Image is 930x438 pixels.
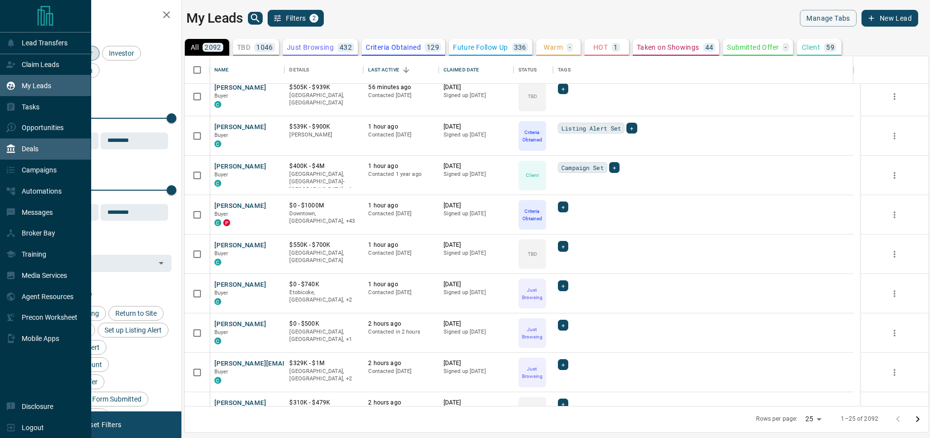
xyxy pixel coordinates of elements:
[112,309,160,317] span: Return to Site
[519,365,545,380] p: Just Browsing
[558,359,568,370] div: +
[289,241,358,249] p: $550K - $700K
[214,337,221,344] div: condos.ca
[558,399,568,409] div: +
[801,412,825,426] div: 25
[558,320,568,331] div: +
[368,368,433,375] p: Contacted [DATE]
[289,359,358,368] p: $329K - $1M
[154,256,168,270] button: Open
[561,241,565,251] span: +
[289,328,358,343] p: Toronto
[75,416,128,433] button: Reset Filters
[368,56,399,84] div: Last Active
[98,323,169,337] div: Set up Listing Alert
[214,329,229,336] span: Buyer
[528,250,537,258] p: TBD
[289,280,358,289] p: $0 - $740K
[368,359,433,368] p: 2 hours ago
[214,211,229,217] span: Buyer
[214,123,266,132] button: [PERSON_NAME]
[214,259,221,266] div: condos.ca
[214,250,229,257] span: Buyer
[289,162,358,170] p: $400K - $4M
[368,162,433,170] p: 1 hour ago
[289,202,358,210] p: $0 - $1000M
[223,219,230,226] div: property.ca
[444,328,509,336] p: Signed up [DATE]
[214,377,221,384] div: condos.ca
[444,289,509,297] p: Signed up [DATE]
[887,247,902,262] button: more
[444,368,509,375] p: Signed up [DATE]
[368,328,433,336] p: Contacted in 2 hours
[544,44,563,51] p: Warm
[214,162,266,171] button: [PERSON_NAME]
[289,83,358,92] p: $505K - $939K
[518,56,537,84] div: Status
[105,49,138,57] span: Investor
[887,89,902,104] button: more
[214,320,266,329] button: [PERSON_NAME]
[368,210,433,218] p: Contacted [DATE]
[614,44,618,51] p: 1
[444,399,509,407] p: [DATE]
[727,44,779,51] p: Submitted Offer
[289,249,358,265] p: [GEOGRAPHIC_DATA], [GEOGRAPHIC_DATA]
[368,289,433,297] p: Contacted [DATE]
[528,93,537,100] p: TBD
[444,210,509,218] p: Signed up [DATE]
[102,46,141,61] div: Investor
[609,162,620,173] div: +
[108,306,164,321] div: Return to Site
[289,123,358,131] p: $539K - $900K
[368,170,433,178] p: Contacted 1 year ago
[593,44,608,51] p: HOT
[841,415,878,423] p: 1–25 of 2092
[366,44,421,51] p: Criteria Obtained
[284,56,363,84] div: Details
[289,92,358,107] p: [GEOGRAPHIC_DATA], [GEOGRAPHIC_DATA]
[214,219,221,226] div: condos.ca
[613,163,616,172] span: +
[887,365,902,380] button: more
[214,171,229,178] span: Buyer
[268,10,324,27] button: Filters2
[887,404,902,419] button: more
[444,241,509,249] p: [DATE]
[289,399,358,407] p: $310K - $479K
[444,92,509,100] p: Signed up [DATE]
[558,56,571,84] div: Tags
[558,280,568,291] div: +
[368,249,433,257] p: Contacted [DATE]
[861,10,918,27] button: New Lead
[800,10,856,27] button: Manage Tabs
[887,207,902,222] button: more
[368,123,433,131] p: 1 hour ago
[444,83,509,92] p: [DATE]
[526,171,539,179] p: Client
[444,162,509,170] p: [DATE]
[214,399,266,408] button: [PERSON_NAME]
[444,359,509,368] p: [DATE]
[561,202,565,212] span: +
[310,15,317,22] span: 2
[519,129,545,143] p: Criteria Obtained
[626,123,637,134] div: +
[439,56,514,84] div: Claimed Date
[444,249,509,257] p: Signed up [DATE]
[561,399,565,409] span: +
[887,129,902,143] button: more
[214,132,229,138] span: Buyer
[561,123,621,133] span: Listing Alert Set
[368,399,433,407] p: 2 hours ago
[289,170,358,194] p: Toronto
[209,56,284,84] div: Name
[802,44,820,51] p: Client
[444,320,509,328] p: [DATE]
[444,131,509,139] p: Signed up [DATE]
[214,93,229,99] span: Buyer
[561,360,565,370] span: +
[519,207,545,222] p: Criteria Obtained
[444,202,509,210] p: [DATE]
